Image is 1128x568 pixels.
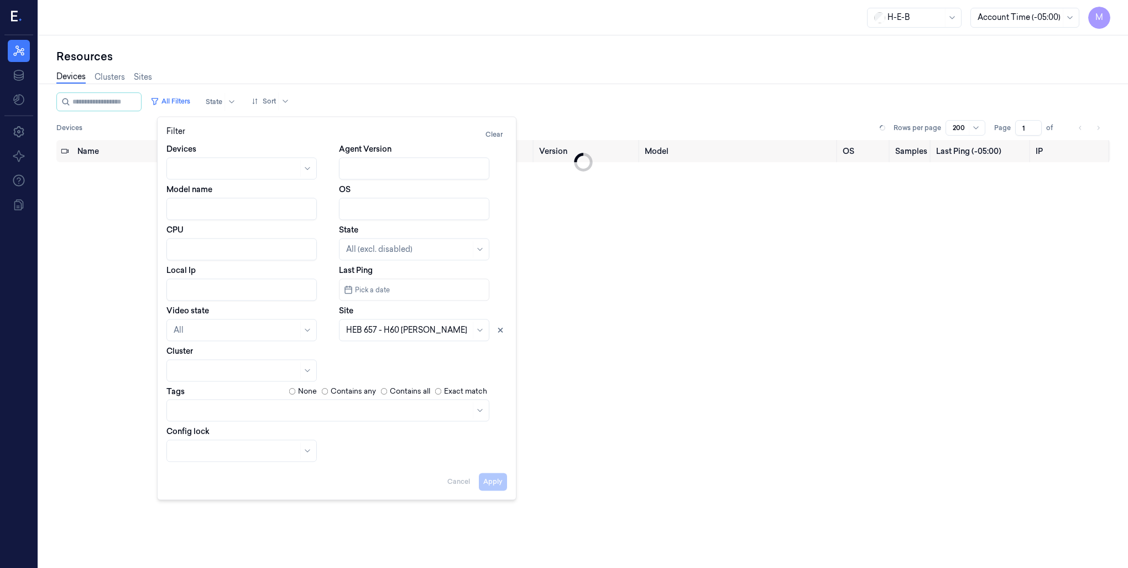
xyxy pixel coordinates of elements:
label: Model name [166,184,212,195]
label: Tags [166,388,185,395]
span: Devices [56,123,82,133]
button: M [1088,7,1110,29]
th: Samples [891,140,932,162]
label: Site [339,305,353,316]
label: CPU [166,224,184,235]
th: Name [73,140,205,162]
span: of [1046,123,1064,133]
label: Cluster [166,345,193,357]
label: Local Ip [166,265,196,276]
div: Resources [56,49,1110,64]
span: Page [994,123,1011,133]
label: Contains all [390,386,430,397]
label: None [298,386,317,397]
button: Pick a date [339,278,489,301]
p: Rows per page [894,123,941,133]
label: OS [339,184,351,195]
button: Clear [481,126,507,143]
label: Exact match [444,386,487,397]
th: Model [640,140,838,162]
th: Last Ping (-05:00) [932,140,1031,162]
label: Last Ping [339,265,373,276]
span: Pick a date [353,285,390,295]
label: Devices [166,143,196,154]
label: Agent Version [339,143,391,154]
th: Version [535,140,640,162]
label: Contains any [331,386,376,397]
div: Filter [166,126,507,143]
label: State [339,224,358,235]
a: Devices [56,71,86,84]
th: OS [838,140,891,162]
th: IP [1031,140,1110,162]
a: Clusters [95,71,125,83]
label: Config lock [166,426,210,437]
a: Sites [134,71,152,83]
button: All Filters [146,92,195,110]
nav: pagination [1073,120,1106,136]
label: Video state [166,305,209,316]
